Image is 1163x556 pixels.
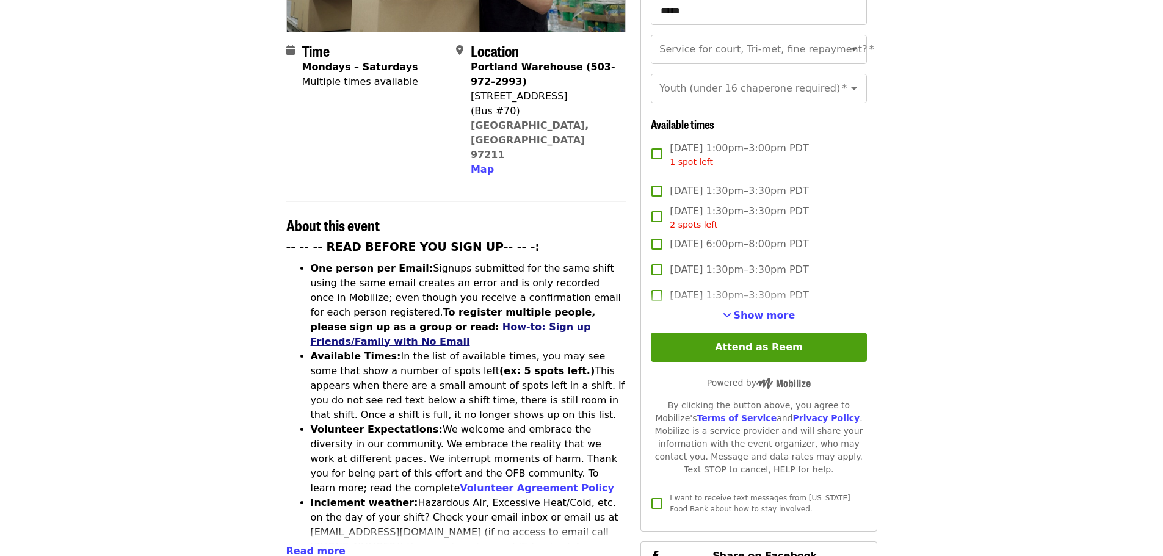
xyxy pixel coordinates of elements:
span: 2 spots left [670,220,717,229]
i: calendar icon [286,45,295,56]
span: Available times [651,116,714,132]
button: Open [846,80,863,97]
span: About this event [286,214,380,236]
button: Attend as Reem [651,333,866,362]
a: Terms of Service [697,413,777,423]
div: By clicking the button above, you agree to Mobilize's and . Mobilize is a service provider and wi... [651,399,866,476]
span: [DATE] 1:30pm–3:30pm PDT [670,204,808,231]
li: We welcome and embrace the diversity in our community. We embrace the reality that we work at dif... [311,422,626,496]
button: Open [846,41,863,58]
a: Volunteer Agreement Policy [460,482,614,494]
button: Map [471,162,494,177]
strong: Available Times: [311,350,401,362]
span: [DATE] 1:00pm–3:00pm PDT [670,141,808,168]
button: See more timeslots [723,308,795,323]
strong: Volunteer Expectations: [311,424,443,435]
i: map-marker-alt icon [456,45,463,56]
span: Map [471,164,494,175]
div: Multiple times available [302,74,418,89]
span: [DATE] 1:30pm–3:30pm PDT [670,288,808,303]
a: How-to: Sign up Friends/Family with No Email [311,321,591,347]
a: Privacy Policy [792,413,860,423]
img: Powered by Mobilize [756,378,811,389]
strong: Portland Warehouse (503-972-2993) [471,61,615,87]
strong: To register multiple people, please sign up as a group or read: [311,306,596,333]
strong: One person per Email: [311,262,433,274]
li: Signups submitted for the same shift using the same email creates an error and is only recorded o... [311,261,626,349]
a: [GEOGRAPHIC_DATA], [GEOGRAPHIC_DATA] 97211 [471,120,589,161]
span: Time [302,40,330,61]
span: 1 spot left [670,157,713,167]
span: Powered by [707,378,811,388]
strong: Inclement weather: [311,497,418,508]
li: In the list of available times, you may see some that show a number of spots left This appears wh... [311,349,626,422]
span: Location [471,40,519,61]
span: [DATE] 1:30pm–3:30pm PDT [670,184,808,198]
strong: Mondays – Saturdays [302,61,418,73]
div: [STREET_ADDRESS] [471,89,616,104]
div: (Bus #70) [471,104,616,118]
span: [DATE] 6:00pm–8:00pm PDT [670,237,808,251]
span: Show more [734,309,795,321]
span: I want to receive text messages from [US_STATE] Food Bank about how to stay involved. [670,494,850,513]
strong: (ex: 5 spots left.) [499,365,595,377]
strong: -- -- -- READ BEFORE YOU SIGN UP-- -- -: [286,240,540,253]
span: [DATE] 1:30pm–3:30pm PDT [670,262,808,277]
